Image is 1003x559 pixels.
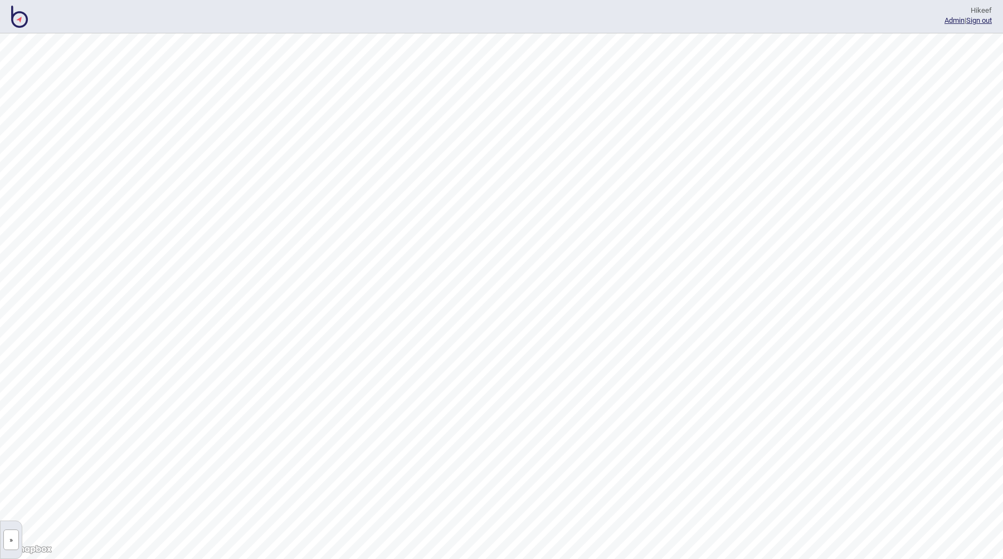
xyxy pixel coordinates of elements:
a: » [1,533,22,545]
a: Mapbox logo [3,543,52,556]
button: » [3,529,19,550]
a: Admin [944,16,965,24]
button: Sign out [966,16,992,24]
div: Hi keef [944,6,992,16]
img: BindiMaps CMS [11,6,28,28]
span: | [944,16,966,24]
